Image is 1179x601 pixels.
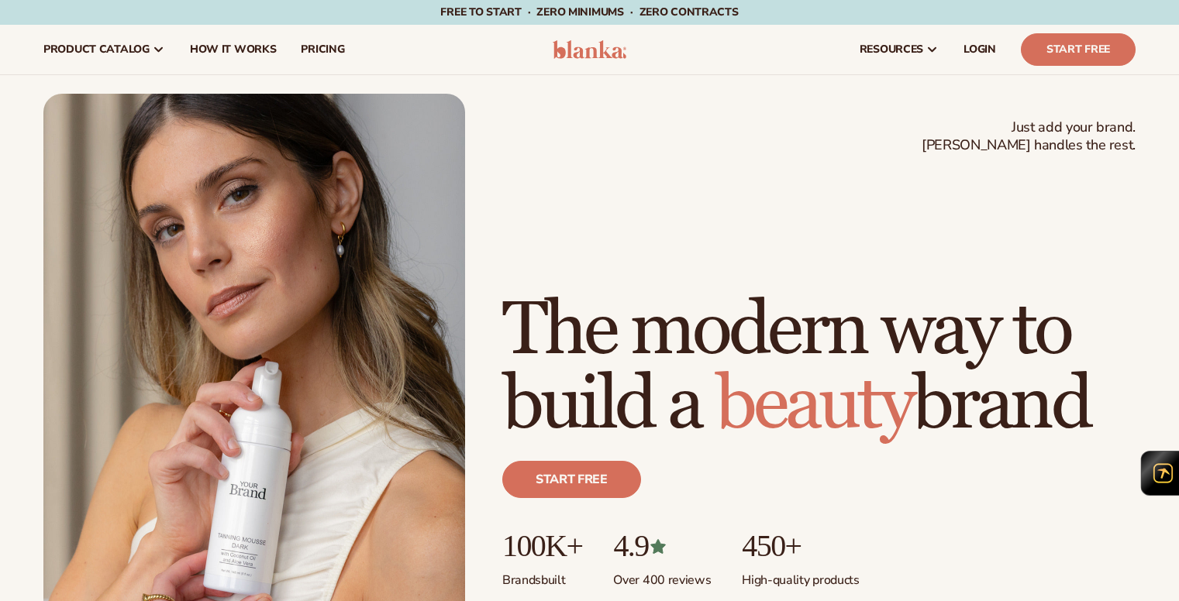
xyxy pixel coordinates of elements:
p: Over 400 reviews [613,563,711,589]
a: Start Free [1021,33,1136,66]
span: product catalog [43,43,150,56]
a: pricing [288,25,357,74]
span: LOGIN [964,43,996,56]
a: product catalog [31,25,178,74]
p: 100K+ [502,529,582,563]
p: 4.9 [613,529,711,563]
span: How It Works [190,43,277,56]
span: beauty [715,359,912,450]
a: LOGIN [951,25,1008,74]
a: Start free [502,461,641,498]
a: How It Works [178,25,289,74]
img: logo [553,40,626,59]
a: resources [847,25,951,74]
p: Brands built [502,563,582,589]
span: resources [860,43,923,56]
h1: The modern way to build a brand [502,294,1136,442]
p: High-quality products [742,563,859,589]
span: pricing [301,43,344,56]
p: 450+ [742,529,859,563]
span: Just add your brand. [PERSON_NAME] handles the rest. [922,118,1136,155]
span: Free to start · ZERO minimums · ZERO contracts [440,5,738,19]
